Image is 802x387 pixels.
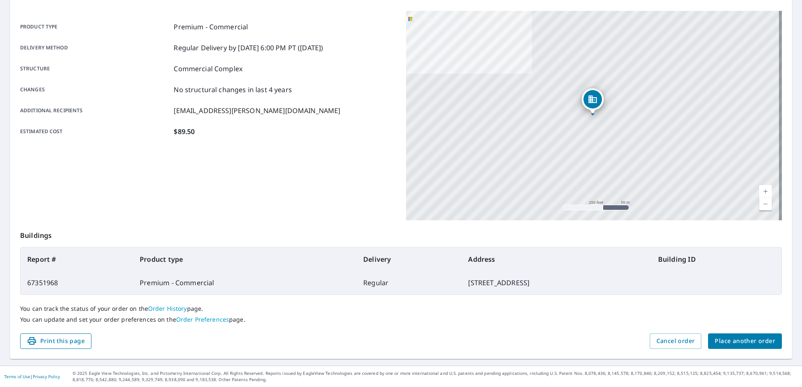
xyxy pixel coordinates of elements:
a: Current Level 17, Zoom In [759,185,772,198]
p: Structure [20,64,170,74]
p: $89.50 [174,126,195,137]
div: Dropped pin, building 1, Commercial property, 1024 Orchard Ave Wenatchee, WA 98801 [582,88,604,114]
p: Estimated cost [20,126,170,137]
a: Privacy Policy [33,374,60,379]
th: Product type [133,248,357,271]
p: No structural changes in last 4 years [174,85,292,95]
a: Terms of Use [4,374,30,379]
td: [STREET_ADDRESS] [461,271,651,294]
p: Buildings [20,220,782,247]
a: Order History [148,304,187,312]
p: Premium - Commercial [174,22,248,32]
p: You can track the status of your order on the page. [20,305,782,312]
span: Place another order [715,336,775,346]
td: Regular [357,271,461,294]
th: Delivery [357,248,461,271]
a: Order Preferences [176,315,229,323]
p: | [4,374,60,379]
button: Place another order [708,333,782,349]
td: Premium - Commercial [133,271,357,294]
p: Regular Delivery by [DATE] 6:00 PM PT ([DATE]) [174,43,323,53]
p: Additional recipients [20,106,170,116]
th: Building ID [651,248,781,271]
p: Commercial Complex [174,64,242,74]
th: Address [461,248,651,271]
p: You can update and set your order preferences on the page. [20,316,782,323]
button: Cancel order [650,333,702,349]
p: [EMAIL_ADDRESS][PERSON_NAME][DOMAIN_NAME] [174,106,340,116]
th: Report # [21,248,133,271]
p: © 2025 Eagle View Technologies, Inc. and Pictometry International Corp. All Rights Reserved. Repo... [73,370,798,383]
a: Current Level 17, Zoom Out [759,198,772,210]
span: Cancel order [656,336,695,346]
p: Delivery method [20,43,170,53]
button: Print this page [20,333,91,349]
p: Product type [20,22,170,32]
p: Changes [20,85,170,95]
span: Print this page [27,336,85,346]
td: 67351968 [21,271,133,294]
